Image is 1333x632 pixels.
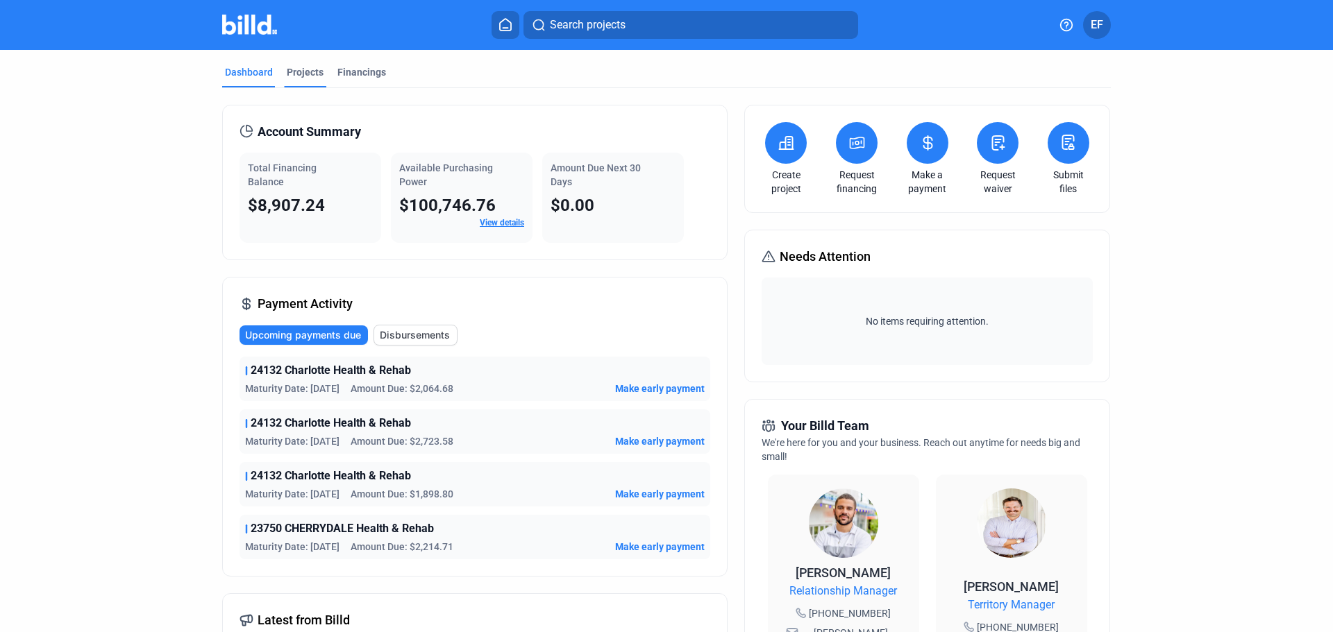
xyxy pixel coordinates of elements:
span: EF [1091,17,1103,33]
span: Your Billd Team [781,416,869,436]
span: Relationship Manager [789,583,897,599]
button: Make early payment [615,382,705,395]
span: Territory Manager [968,597,1055,613]
span: Amount Due: $1,898.80 [351,487,453,501]
button: EF [1083,11,1111,39]
span: No items requiring attention. [767,314,1087,328]
span: Latest from Billd [258,610,350,630]
span: Needs Attention [780,247,871,266]
span: 24132 Charlotte Health & Rehab [251,415,411,432]
span: Upcoming payments due [245,328,361,342]
span: [PHONE_NUMBER] [809,606,891,620]
a: Request waiver [973,168,1022,196]
div: Dashboard [225,65,273,79]
span: Account Summary [258,122,361,142]
span: [PERSON_NAME] [796,565,891,580]
img: Relationship Manager [809,488,878,558]
span: Disbursements [380,328,450,342]
img: Territory Manager [977,488,1046,558]
a: Request financing [832,168,881,196]
span: We're here for you and your business. Reach out anytime for needs big and small! [762,437,1080,462]
span: Maturity Date: [DATE] [245,382,339,395]
button: Make early payment [615,434,705,448]
a: Create project [762,168,810,196]
a: Make a payment [903,168,952,196]
a: Submit files [1044,168,1093,196]
span: Amount Due: $2,723.58 [351,434,453,448]
span: $8,907.24 [248,196,325,215]
button: Make early payment [615,487,705,501]
button: Make early payment [615,540,705,554]
span: Maturity Date: [DATE] [245,434,339,448]
button: Disbursements [374,325,458,345]
button: Search projects [523,11,858,39]
span: Available Purchasing Power [399,162,493,187]
div: Projects [287,65,324,79]
span: $100,746.76 [399,196,496,215]
span: Amount Due: $2,214.71 [351,540,453,554]
span: 24132 Charlotte Health & Rehab [251,362,411,379]
span: 23750 CHERRYDALE Health & Rehab [251,520,434,537]
span: Amount Due: $2,064.68 [351,382,453,395]
span: Maturity Date: [DATE] [245,540,339,554]
span: Maturity Date: [DATE] [245,487,339,501]
span: Search projects [550,17,626,33]
span: $0.00 [551,196,594,215]
div: Financings [337,65,386,79]
span: Total Financing Balance [248,162,317,187]
span: [PERSON_NAME] [964,579,1059,594]
span: 24132 Charlotte Health & Rehab [251,468,411,484]
span: Payment Activity [258,294,353,314]
span: Amount Due Next 30 Days [551,162,641,187]
img: Billd Company Logo [222,15,277,35]
a: View details [480,218,524,228]
button: Upcoming payments due [240,325,368,345]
